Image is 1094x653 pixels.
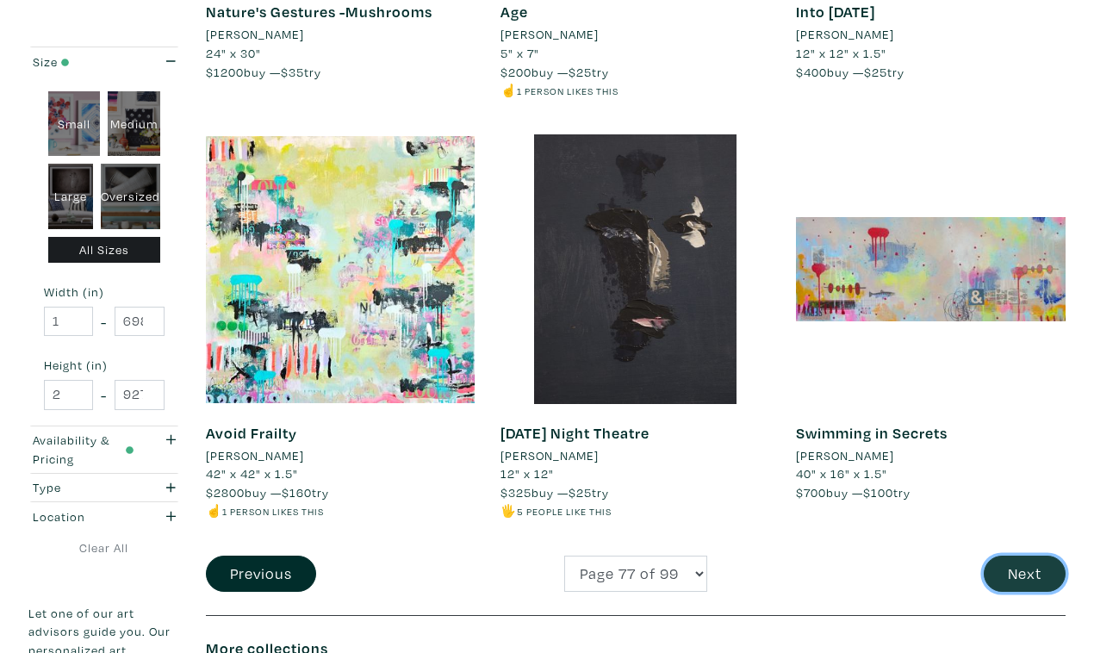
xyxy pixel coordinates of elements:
a: [DATE] Night Theatre [500,423,650,443]
span: $325 [500,484,531,501]
span: 12" x 12" x 1.5" [796,45,886,61]
a: [PERSON_NAME] [796,25,1066,44]
small: Width (in) [44,286,165,298]
span: 5" x 7" [500,45,539,61]
li: 🖐️ [500,501,770,520]
div: Size [33,53,134,72]
span: buy — try [796,64,904,80]
button: Previous [206,556,316,593]
span: 40" x 16" x 1.5" [796,465,887,482]
li: [PERSON_NAME] [206,446,304,465]
button: Availability & Pricing [28,426,180,473]
div: Location [33,507,134,526]
span: $35 [281,64,304,80]
div: All Sizes [48,237,161,264]
li: [PERSON_NAME] [796,446,894,465]
span: $700 [796,484,826,501]
div: Oversized [101,164,160,229]
small: Height (in) [44,359,165,371]
a: Clear All [28,538,180,557]
a: [PERSON_NAME] [206,446,476,465]
a: [PERSON_NAME] [796,446,1066,465]
span: $1200 [206,64,244,80]
span: buy — try [500,64,609,80]
span: buy — try [500,484,609,501]
span: 12" x 12" [500,465,554,482]
div: Small [48,91,101,157]
li: [PERSON_NAME] [206,25,304,44]
span: 24" x 30" [206,45,261,61]
li: [PERSON_NAME] [796,25,894,44]
span: $25 [569,64,592,80]
li: ☝️ [500,81,770,100]
span: $200 [500,64,531,80]
small: 5 people like this [517,505,612,518]
span: $160 [282,484,312,501]
a: Nature's Gestures -Mushrooms [206,2,432,22]
button: Location [28,502,180,531]
span: $400 [796,64,827,80]
li: [PERSON_NAME] [500,25,599,44]
small: 1 person likes this [517,84,618,97]
span: buy — try [206,484,329,501]
a: Avoid Frailty [206,423,297,443]
a: [PERSON_NAME] [206,25,476,44]
span: $25 [569,484,592,501]
span: $2800 [206,484,245,501]
a: [PERSON_NAME] [500,25,770,44]
div: Medium [108,91,160,157]
small: 1 person likes this [222,505,324,518]
span: 42" x 42" x 1.5" [206,465,298,482]
button: Next [984,556,1066,593]
div: Availability & Pricing [33,431,134,468]
a: [PERSON_NAME] [500,446,770,465]
span: buy — try [206,64,321,80]
span: $25 [864,64,887,80]
button: Type [28,474,180,502]
li: ☝️ [206,501,476,520]
div: Large [48,164,94,229]
span: $100 [863,484,893,501]
a: Into [DATE] [796,2,875,22]
span: buy — try [796,484,911,501]
span: - [101,383,107,407]
li: [PERSON_NAME] [500,446,599,465]
button: Size [28,47,180,76]
a: Age [500,2,528,22]
span: - [101,310,107,333]
a: Swimming in Secrets [796,423,948,443]
div: Type [33,478,134,497]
